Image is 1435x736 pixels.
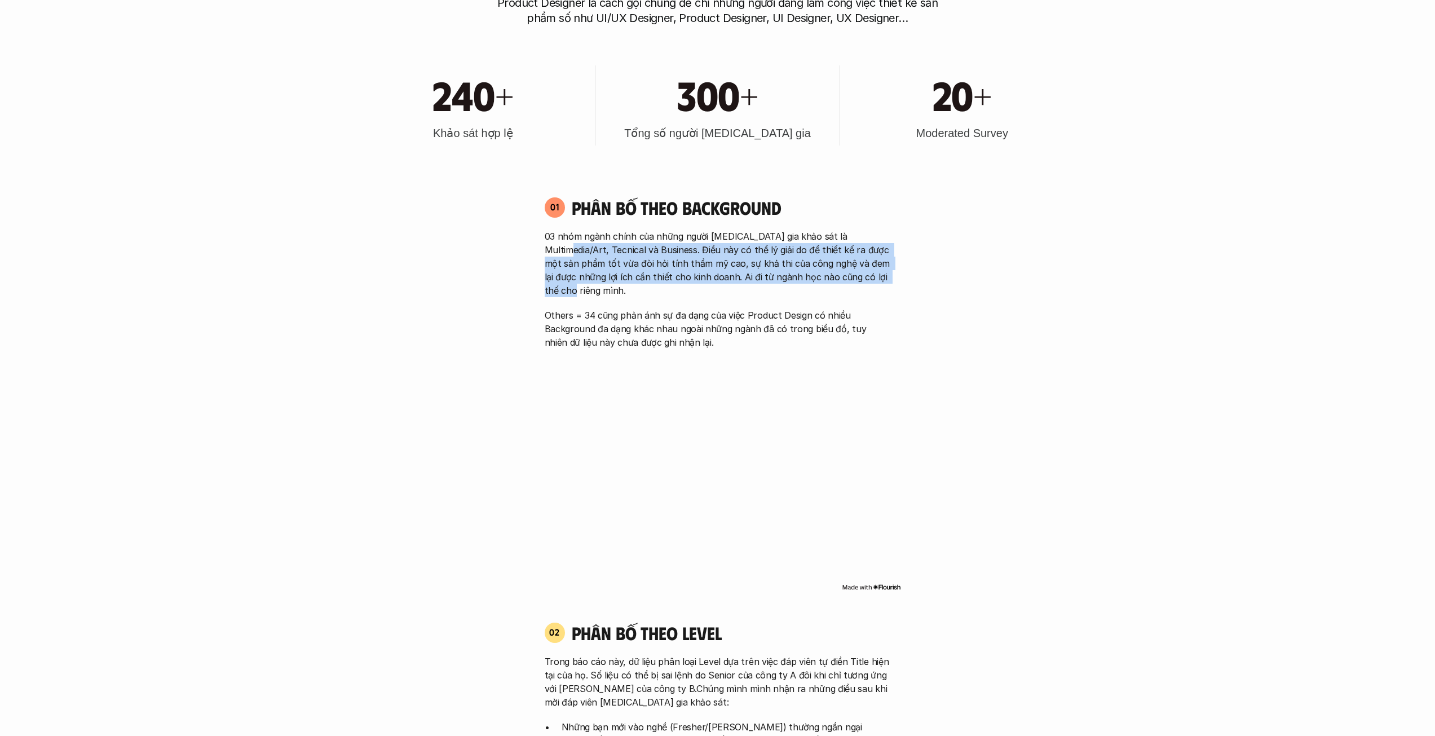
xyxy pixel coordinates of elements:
p: Others = 34 cũng phản ánh sự đa dạng của việc Product Design có nhiều Background đa dạng khác nha... [545,308,891,349]
h3: Moderated Survey [916,125,1008,141]
h3: Khảo sát hợp lệ [433,125,513,141]
h3: Tổng số người [MEDICAL_DATA] gia [624,125,811,141]
img: Made with Flourish [842,583,901,592]
p: 03 nhóm ngành chính của những người [MEDICAL_DATA] gia khảo sát là Multimedia/Art, Tecnical và Bu... [545,230,891,297]
h1: 240+ [432,70,513,118]
iframe: Interactive or visual content [535,366,901,580]
p: Trong báo cáo này, dữ liệu phân loại Level dựa trên việc đáp viên tự điền Title hiện tại của họ. ... [545,655,891,709]
h4: Phân bố theo background [572,197,891,218]
h1: 20+ [933,70,992,118]
h4: phân bố theo Level [572,622,891,644]
h1: 300+ [677,70,758,118]
p: 01 [550,202,559,211]
p: 02 [549,628,560,637]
